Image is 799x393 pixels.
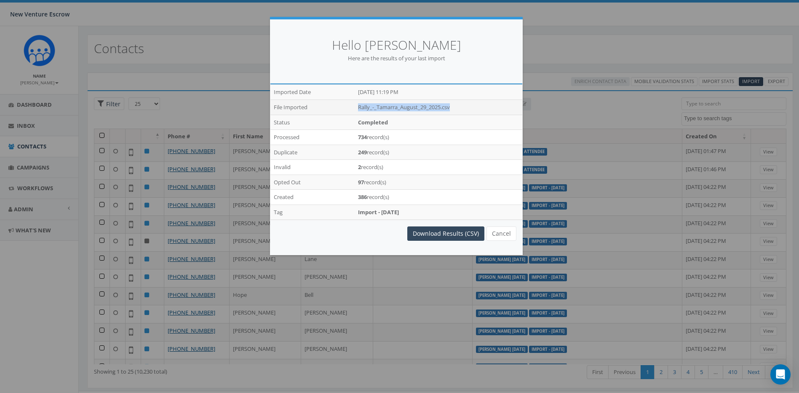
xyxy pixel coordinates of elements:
[358,178,364,186] strong: 97
[355,100,522,115] td: Rally_-_Tamarra_August_29_2025.csv
[270,190,355,205] td: Created
[770,364,791,385] div: Open Intercom Messenger
[270,145,355,160] td: Duplicate
[283,54,510,62] p: Here are the results of your last import
[355,145,522,160] td: record(s)
[283,36,510,54] h5: Hello [PERSON_NAME]
[358,118,388,126] strong: Completed
[358,208,399,216] strong: Import - [DATE]
[355,85,522,100] td: [DATE] 11:19 PM
[358,163,361,171] strong: 2
[358,148,367,156] strong: 249
[270,175,355,190] td: Opted Out
[486,226,516,241] button: Cancel
[270,205,355,219] td: Tag
[355,190,522,205] td: record(s)
[270,115,355,130] td: Status
[270,160,355,175] td: Invalid
[270,85,355,100] td: Imported Date
[407,226,484,241] a: Download Results (CSV)
[270,100,355,115] td: File Imported
[270,130,355,145] td: Processed
[355,175,522,190] td: record(s)
[358,193,367,201] strong: 386
[355,160,522,175] td: record(s)
[355,130,522,145] td: record(s)
[358,133,367,141] strong: 734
